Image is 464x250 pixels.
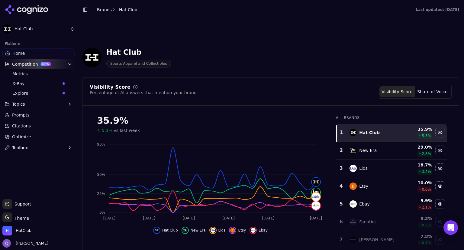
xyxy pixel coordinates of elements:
a: Metrics [10,70,67,78]
span: Optimize [12,134,31,140]
div: 9.9 % [404,198,432,204]
div: 29.0 % [404,144,432,150]
img: HatClub [2,226,12,235]
div: Percentage of AI answers that mention your brand [90,90,197,96]
div: 7 [339,236,343,243]
span: Home [12,50,25,56]
tspan: [DATE] [103,216,116,220]
span: Theme [12,216,29,221]
button: Hide lids data [435,163,445,173]
tspan: [DATE] [310,216,322,220]
div: 10.0 % [404,180,432,186]
div: 3 [339,165,343,172]
span: Lids [218,228,226,233]
div: Fanatics [359,219,376,225]
img: ebay [312,201,320,210]
span: Hat Club [119,7,137,13]
button: Share of Voice [415,86,450,97]
span: Topics [12,101,25,107]
tr: 7mitchell & ness[PERSON_NAME] & [PERSON_NAME]7.8%0.7%Show mitchell & ness data [337,231,447,249]
img: mitchell & ness [350,236,357,243]
span: 3.4 % [422,169,431,174]
tspan: 25% [97,192,105,196]
img: new era [312,188,320,197]
button: Hide new era data [435,146,445,155]
span: Sports Apparel and Collectibles [106,60,171,67]
tspan: [DATE] [183,216,195,220]
span: Citations [12,123,31,129]
button: CompetitionNEW [2,59,75,69]
div: Hat Club [106,48,171,57]
button: Show fanatics data [435,217,445,227]
span: Toolbox [12,145,28,151]
img: fanatics [350,218,357,225]
span: Hat Club [162,228,178,233]
div: 5 [339,200,343,208]
span: [PERSON_NAME] [13,241,48,246]
span: Metrics [12,71,65,77]
span: vs last week [114,127,140,133]
div: 35.9 % [97,115,324,126]
span: Etsy [238,228,246,233]
button: Hide etsy data [435,181,445,191]
a: Optimize [2,132,75,142]
button: Hide etsy data [229,227,246,234]
a: X-Ray [10,79,67,88]
img: Chris Hayes [2,239,11,248]
img: Hat Club [2,24,12,34]
img: lids [211,228,215,233]
button: Visibility Score [379,86,415,97]
span: 0.7 % [422,241,431,245]
span: HatClub [16,228,31,233]
button: Hide new era data [182,227,206,234]
div: 7.8 % [404,233,432,239]
button: Hide ebay data [250,227,268,234]
tr: 1hat clubHat Club35.9%5.3%Hide hat club data [337,124,447,142]
span: 2.1 % [422,205,431,210]
a: Brands [97,7,112,12]
button: Show mitchell & ness data [435,235,445,245]
img: etsy [230,228,235,233]
div: 35.9 % [404,126,432,132]
img: ebay [251,228,256,233]
div: 9.3 % [404,215,432,222]
img: lids [350,165,357,172]
tspan: [DATE] [222,216,235,220]
img: Hat Club [82,48,101,67]
a: Explore [10,89,67,97]
div: 6 [339,218,343,225]
div: Ebay [359,201,370,207]
img: lids [312,192,320,201]
tspan: 0% [99,210,105,215]
tspan: 50% [97,173,105,177]
button: Hide hat club data [435,128,445,137]
span: Explore [12,90,60,96]
span: Hat Club [14,26,67,32]
span: NEW [40,62,51,66]
div: 2 [339,147,343,154]
a: Home [2,48,75,58]
img: hat club [154,228,159,233]
button: Hide hat club data [153,227,178,234]
span: X-Ray [12,81,60,87]
a: Citations [2,121,75,131]
span: 2.8 % [422,151,431,156]
span: Competition [12,61,38,67]
button: Toolbox [2,143,75,153]
div: New Era [359,147,377,153]
button: Hide ebay data [435,199,445,209]
span: Support [12,201,31,207]
img: new era [350,147,357,154]
tspan: 90% [97,142,105,146]
span: Prompts [12,112,30,118]
tr: 5ebayEbay9.9%2.1%Hide ebay data [337,195,447,213]
button: Open organization switcher [2,226,31,235]
button: Hide lids data [209,227,226,234]
div: 1 [340,129,343,136]
tr: 6fanaticsFanatics9.3%0.2%Show fanatics data [337,213,447,231]
div: Hat Club [359,130,380,136]
div: Etsy [359,183,368,189]
div: Visibility Score [90,85,130,90]
button: Open user button [2,239,48,248]
div: 18.7 % [404,162,432,168]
